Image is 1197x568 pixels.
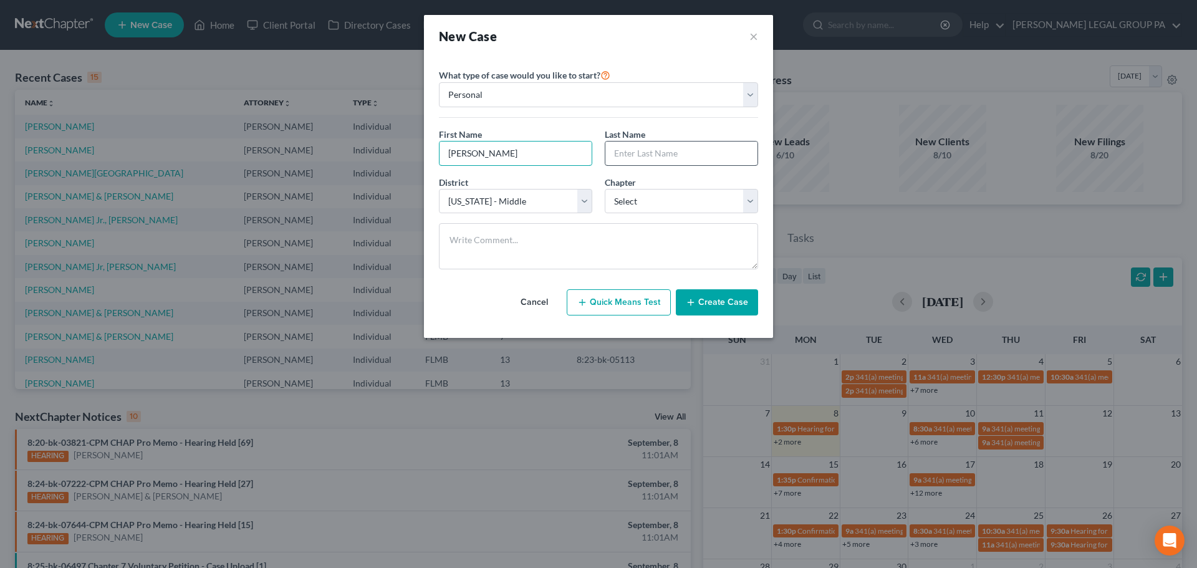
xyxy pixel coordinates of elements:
[439,29,497,44] strong: New Case
[1155,526,1185,556] div: Open Intercom Messenger
[749,27,758,45] button: ×
[439,177,468,188] span: District
[605,129,645,140] span: Last Name
[439,67,610,82] label: What type of case would you like to start?
[440,142,592,165] input: Enter First Name
[439,129,482,140] span: First Name
[676,289,758,315] button: Create Case
[567,289,671,315] button: Quick Means Test
[507,290,562,315] button: Cancel
[605,142,757,165] input: Enter Last Name
[605,177,636,188] span: Chapter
